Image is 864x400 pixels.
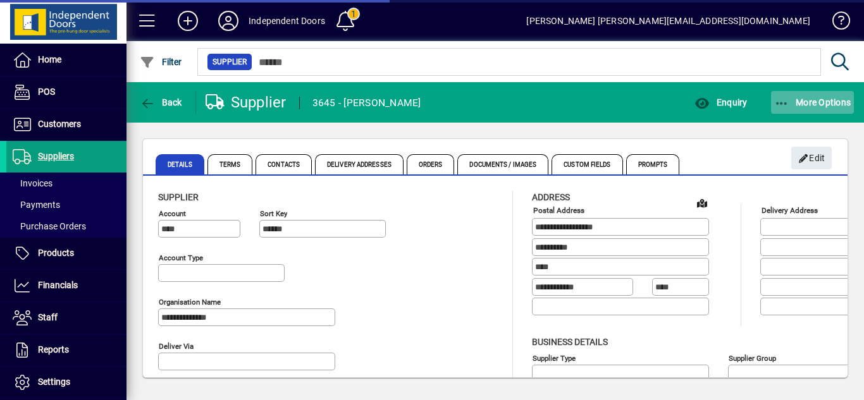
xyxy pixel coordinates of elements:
a: Knowledge Base [823,3,848,44]
span: Prompts [626,154,680,174]
button: Edit [791,147,832,169]
app-page-header-button: Back [127,91,196,114]
a: Staff [6,302,127,334]
a: Purchase Orders [6,215,127,237]
a: Payments [6,194,127,215]
a: View on map [692,193,712,213]
span: Customers [38,119,81,129]
span: Home [38,54,61,64]
span: Address [532,192,570,202]
mat-label: Account Type [159,253,203,262]
button: Enquiry [691,91,750,114]
span: Terms [207,154,253,174]
mat-label: Organisation name [159,298,221,306]
span: Delivery Addresses [315,154,404,174]
span: POS [38,87,55,97]
a: Products [6,238,127,269]
mat-label: Sort key [260,209,287,218]
span: Products [38,248,74,258]
span: Contacts [256,154,312,174]
span: Business details [532,337,608,347]
mat-label: Supplier group [729,353,776,362]
span: Settings [38,377,70,387]
span: Suppliers [38,151,74,161]
a: Customers [6,109,127,140]
mat-label: Deliver via [159,342,194,351]
button: More Options [771,91,855,114]
span: Supplier [158,192,199,202]
span: Invoices [13,178,52,188]
mat-label: Supplier type [533,353,576,362]
a: POS [6,76,127,108]
span: Supplier [213,56,247,68]
a: Settings [6,367,127,398]
span: Details [156,154,204,174]
span: More Options [774,97,851,107]
button: Back [137,91,185,114]
span: Enquiry [694,97,747,107]
span: Documents / Images [457,154,548,174]
a: Invoices [6,173,127,194]
span: Edit [798,148,825,169]
span: Reports [38,344,69,355]
span: Purchase Orders [13,221,86,231]
span: Filter [140,57,182,67]
a: Reports [6,334,127,366]
div: Supplier [206,92,287,112]
div: Independent Doors [249,11,325,31]
span: Payments [13,200,60,210]
a: Home [6,44,127,76]
span: Orders [407,154,455,174]
a: Financials [6,270,127,301]
mat-label: Account [159,209,186,218]
button: Add [168,9,208,32]
span: Staff [38,312,58,322]
button: Filter [137,51,185,73]
span: Financials [38,280,78,290]
span: Custom Fields [552,154,622,174]
span: Back [140,97,182,107]
button: Profile [208,9,249,32]
div: [PERSON_NAME] [PERSON_NAME][EMAIL_ADDRESS][DOMAIN_NAME] [526,11,810,31]
div: 3645 - [PERSON_NAME] [312,93,421,113]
